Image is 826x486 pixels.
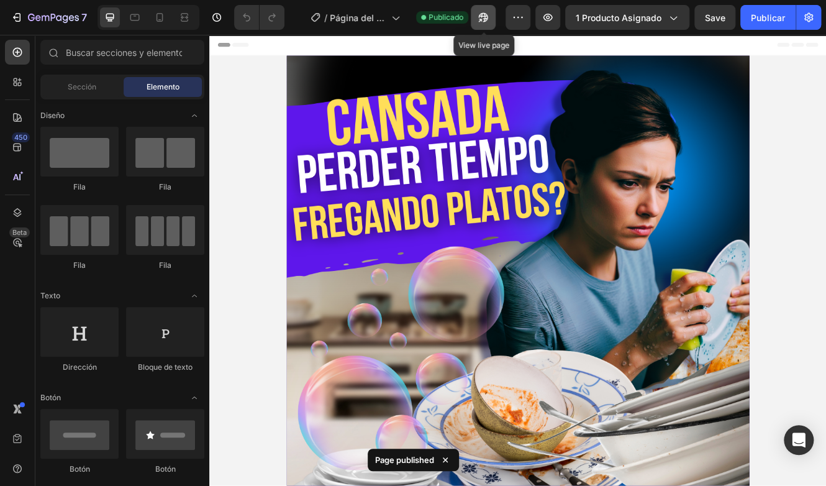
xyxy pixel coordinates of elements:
[68,81,96,93] span: Sección
[9,227,30,237] div: Beta
[40,392,61,403] span: Botón
[40,110,65,121] span: Diseño
[40,464,119,475] div: Botón
[375,454,434,466] p: Page published
[330,11,386,24] span: Página del producto - [DATE][PERSON_NAME] 02:27:00
[126,464,204,475] div: Botón
[81,10,87,25] p: 7
[40,260,119,271] div: Fila
[40,181,119,193] div: Fila
[705,12,725,23] span: Save
[184,286,204,306] span: Toggle open
[694,5,735,30] button: Save
[184,106,204,126] span: Toggle open
[184,388,204,408] span: Toggle open
[147,81,179,93] span: Elemento
[40,40,204,65] input: Buscar secciones y elementos
[740,5,796,30] button: Publicar
[576,11,661,24] span: 1 producto asignado
[5,5,93,30] button: 7
[126,362,204,373] div: Bloque de texto
[324,11,327,24] span: /
[234,5,284,30] div: Undo/Redo
[784,425,814,455] div: Open Intercom Messenger
[126,260,204,271] div: Fila
[40,362,119,373] div: Dirección
[12,132,30,142] div: 450
[40,290,60,301] span: Texto
[126,181,204,193] div: Fila
[751,11,785,24] div: Publicar
[429,12,463,23] span: Publicado
[565,5,689,30] button: 1 producto asignado
[209,35,826,486] iframe: Design area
